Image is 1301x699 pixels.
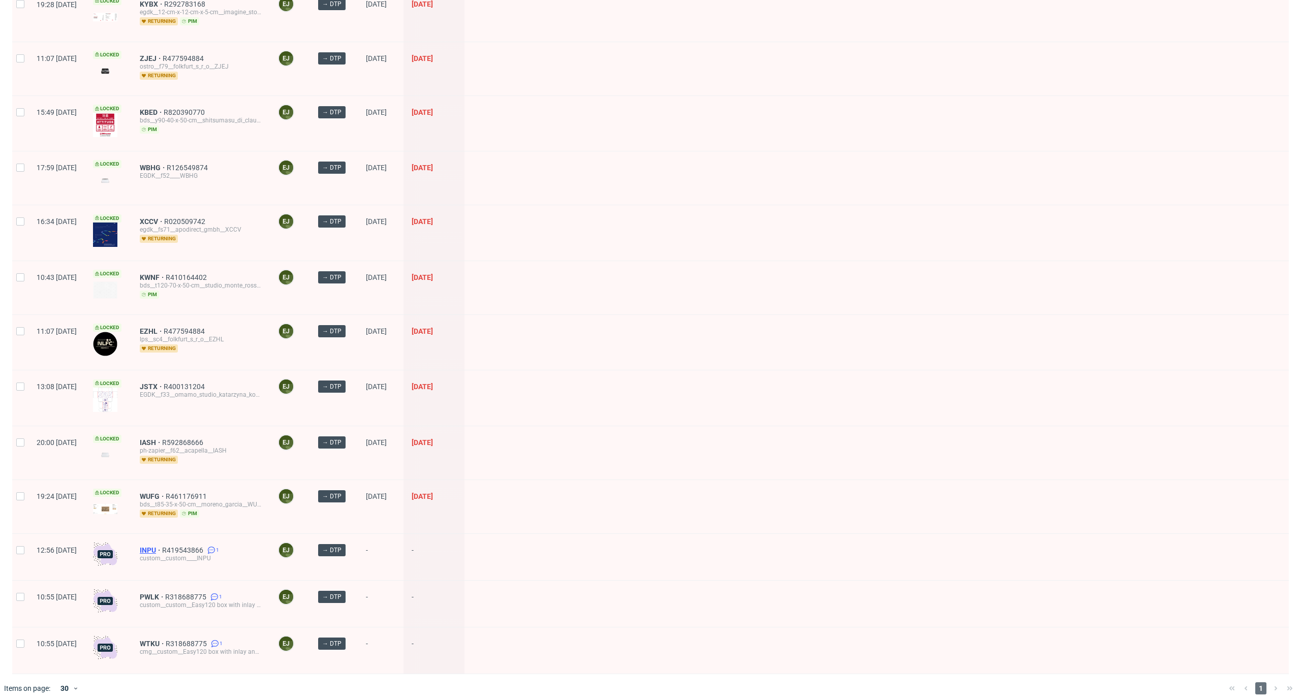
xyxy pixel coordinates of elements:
span: - [366,546,395,568]
a: R820390770 [164,108,207,116]
a: JSTX [140,383,164,391]
span: 11:07 [DATE] [37,327,77,335]
span: Locked [93,105,121,113]
span: → DTP [322,592,342,601]
img: pro-icon.017ec5509f39f3e742e3.png [93,636,117,660]
span: [DATE] [366,438,387,447]
span: [DATE] [366,383,387,391]
span: 1 [220,640,223,648]
span: → DTP [322,546,342,555]
a: R592868666 [162,438,205,447]
span: [DATE] [366,108,387,116]
figcaption: EJ [279,161,293,175]
a: PWLK [140,593,165,601]
span: Locked [93,214,121,223]
span: 15:49 [DATE] [37,108,77,116]
span: [DATE] [412,327,433,335]
img: version_two_editor_design [93,174,117,187]
a: ZJEJ [140,54,163,62]
figcaption: EJ [279,379,293,394]
span: 1 [1255,682,1266,694]
span: pim [180,17,199,25]
span: [DATE] [366,164,387,172]
span: [DATE] [366,327,387,335]
div: bds__t85-35-x-50-cm__moreno_garcia__WUFG [140,500,262,509]
span: → DTP [322,108,342,117]
span: 10:55 [DATE] [37,593,77,601]
span: Locked [93,435,121,443]
span: 11:07 [DATE] [37,54,77,62]
a: R461176911 [166,492,209,500]
span: [DATE] [412,164,433,172]
span: 1 [219,593,222,601]
span: Locked [93,379,121,388]
a: R318688775 [165,593,208,601]
img: version_two_editor_design.png [93,13,117,22]
span: 13:08 [DATE] [37,383,77,391]
a: XCCV [140,217,164,226]
figcaption: EJ [279,543,293,557]
span: Locked [93,489,121,497]
span: 12:56 [DATE] [37,546,77,554]
figcaption: EJ [279,435,293,450]
figcaption: EJ [279,270,293,284]
a: EZHL [140,327,164,335]
img: version_two_editor_design.png [93,388,117,412]
div: egdk__12-cm-x-12-cm-x-5-cm__imagine_stories_s_r_o__KYBX [140,8,262,16]
span: R318688775 [166,640,209,648]
span: - [366,593,395,615]
span: → DTP [322,163,342,172]
img: version_two_editor_design.png [93,504,117,514]
img: version_two_editor_design [93,281,117,299]
span: Locked [93,51,121,59]
a: IASH [140,438,162,447]
span: → DTP [322,273,342,282]
a: R419543866 [162,546,205,554]
a: R477594884 [164,327,207,335]
span: KBED [140,108,164,116]
span: → DTP [322,438,342,447]
a: R410164402 [166,273,209,281]
div: cmg__custom__Easy120 box with inlay and sleeve__WTKU [140,648,262,656]
span: [DATE] [412,54,433,62]
span: returning [140,72,178,80]
span: 17:59 [DATE] [37,164,77,172]
span: returning [140,456,178,464]
a: WBHG [140,164,167,172]
span: - [366,640,395,661]
span: R477594884 [163,54,206,62]
span: [DATE] [412,383,433,391]
div: egdk__fs71__apodirect_gmbh__XCCV [140,226,262,234]
a: R126549874 [167,164,210,172]
span: - [412,640,456,661]
span: Locked [93,324,121,332]
span: WUFG [140,492,166,500]
span: Locked [93,160,121,168]
span: pim [140,125,159,134]
a: 1 [209,640,223,648]
span: 1 [216,546,219,554]
div: ostro__f79__folkfurt_s_r_o__ZJEJ [140,62,262,71]
div: EGDK__f33__omamo_studio_katarzyna_kowalewicz__JSTX [140,391,262,399]
figcaption: EJ [279,105,293,119]
span: 20:00 [DATE] [37,438,77,447]
div: bds__y90-40-x-50-cm__shitsumasu_di_claudia_caredda__KBED [140,116,262,124]
span: → DTP [322,639,342,648]
figcaption: EJ [279,214,293,229]
span: [DATE] [366,217,387,226]
a: R020509742 [164,217,207,226]
a: WTKU [140,640,166,648]
img: pro-icon.017ec5509f39f3e742e3.png [93,589,117,613]
span: [DATE] [366,273,387,281]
